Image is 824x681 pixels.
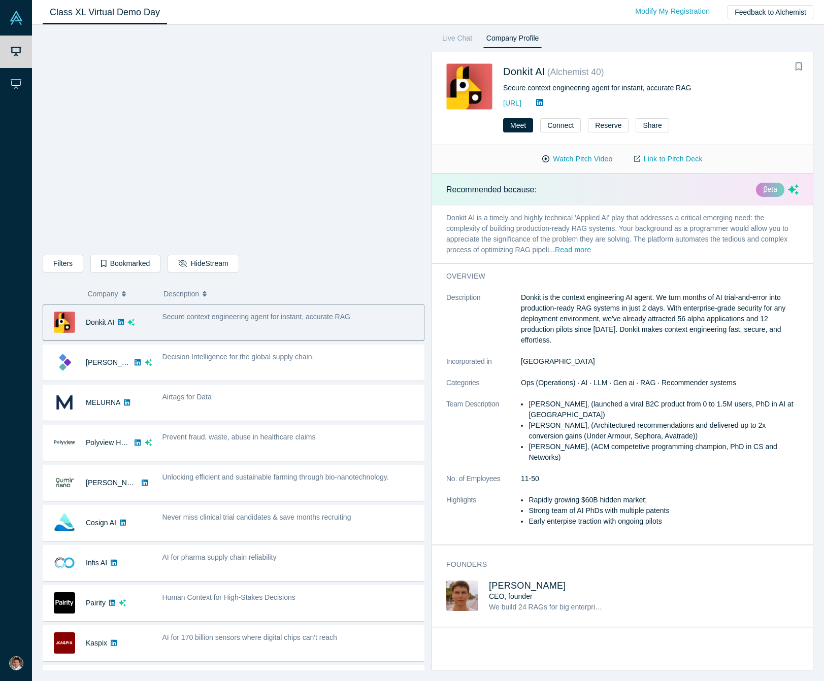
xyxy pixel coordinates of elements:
li: Rapidly growing $60B hidden market; [529,495,799,505]
dd: 11-50 [521,473,799,484]
svg: dsa ai sparkles [145,439,152,446]
a: Company Profile [483,32,542,48]
a: [PERSON_NAME] [86,479,144,487]
img: Mikhail Baklanov's Profile Image [446,581,478,611]
span: Secure context engineering agent for instant, accurate RAG [162,313,350,321]
a: [PERSON_NAME] [86,358,144,366]
a: Class XL Virtual Demo Day [43,1,167,24]
button: Company [88,283,153,304]
div: Secure context engineering agent for instant, accurate RAG [503,83,799,93]
button: HideStream [168,255,239,273]
a: Cosign AI [86,519,116,527]
li: Early enterpise traction with ongoing pilots [529,516,799,527]
img: Cosign AI's Logo [54,512,75,533]
span: Prevent fraud, waste, abuse in healthcare claims [162,433,316,441]
img: Polyview Health's Logo [54,432,75,453]
li: [PERSON_NAME], (launched a viral B2C product from 0 to 1.5M users, PhD in AI at [GEOGRAPHIC_DATA]) [529,399,799,420]
img: Alchemist Vault Logo [9,11,23,25]
button: Connect [540,118,581,132]
span: Human Context for High-Stakes Decisions [162,593,295,601]
a: Infis AI [86,559,107,567]
span: AI for pharma supply chain reliability [162,553,277,561]
p: Donkit is the context engineering AI agent. We turn months of AI trial-and-error into production-... [521,292,799,346]
img: Mikihiro Yasuda's Account [9,656,23,670]
button: Description [163,283,417,304]
a: Link to Pitch Deck [623,150,713,168]
button: Reserve [588,118,629,132]
img: Donkit AI's Logo [54,312,75,333]
span: Never miss clinical trial candidates & save months recruiting [162,513,351,521]
dd: [GEOGRAPHIC_DATA] [521,356,799,367]
span: Unlocking efficient and sustainable farming through bio-nanotechnology. [162,473,389,481]
button: Watch Pitch Video [532,150,623,168]
dt: Team Description [446,399,521,473]
img: Pairity's Logo [54,592,75,614]
img: Kimaru AI's Logo [54,352,75,373]
button: Filters [43,255,83,273]
img: Kaspix's Logo [54,632,75,654]
svg: dsa ai sparkles [145,359,152,366]
a: [URL] [503,99,521,107]
svg: dsa ai sparkles [788,184,799,195]
a: Live Chat [439,32,476,48]
span: CEO, founder [489,592,533,600]
span: Ops (Operations) · AI · LLM · Gen ai · RAG · Recommender systems [521,379,736,387]
dt: Description [446,292,521,356]
a: MELURNA [86,398,120,406]
button: Meet [503,118,533,132]
dt: No. of Employees [446,473,521,495]
a: Pairity [86,599,106,607]
button: Bookmark [792,60,806,74]
p: Donkit AI is a timely and highly technical 'Applied AI' play that addresses a critical emerging n... [432,206,813,263]
a: Kaspix [86,639,107,647]
li: [PERSON_NAME], (Architectured recommendations and delivered up to 2x conversion gains (Under Armo... [529,420,799,441]
span: Company [88,283,118,304]
a: Polyview Health [86,438,137,447]
a: Modify My Registration [624,3,720,20]
dt: Incorporated in [446,356,521,378]
img: Donkit AI's Logo [446,63,492,110]
svg: dsa ai sparkles [119,599,126,606]
span: Description [163,283,199,304]
a: Donkit AI [503,66,545,77]
svg: dsa ai sparkles [127,319,135,326]
span: Decision Intelligence for the global supply chain. [162,353,314,361]
h3: Founders [446,559,784,570]
span: AI for 170 billion sensors where digital chips can't reach [162,633,337,641]
button: Share [636,118,669,132]
img: Qumir Nano's Logo [54,472,75,493]
a: [PERSON_NAME] [489,581,566,591]
button: Bookmarked [90,255,160,273]
img: Infis AI's Logo [54,552,75,573]
li: Strong team of AI PhDs with multiple patents [529,505,799,516]
a: Donkit AI [86,318,114,326]
button: Feedback to Alchemist [728,5,813,19]
li: [PERSON_NAME], (ACM competetive programming champion, PhD in CS and Networks) [529,441,799,463]
dt: Highlights [446,495,521,537]
iframe: Alchemist Class XL Demo Day: Vault [43,33,424,247]
div: βeta [756,183,784,197]
img: MELURNA's Logo [54,392,75,413]
small: ( Alchemist 40 ) [547,67,604,77]
dt: Categories [446,378,521,399]
p: Recommended because: [446,184,537,196]
span: Airtags for Data [162,393,212,401]
button: Read more [555,245,591,256]
h3: overview [446,271,784,282]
